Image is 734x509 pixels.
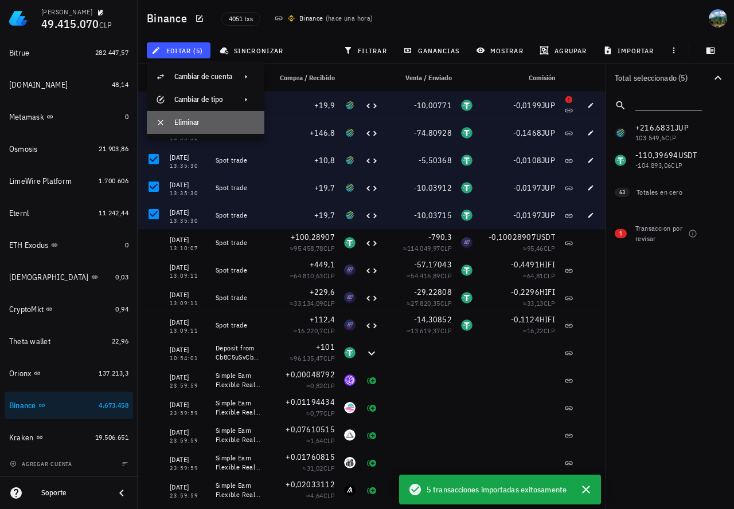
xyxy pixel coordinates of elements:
a: Kraken 19.506.651 [5,424,133,451]
span: CLP [323,436,335,445]
div: Spot trade [216,156,261,165]
span: ≈ [306,409,335,417]
span: 19.506.651 [95,433,128,441]
div: 13:35:30 [170,218,206,224]
span: -0,0197 [513,210,542,220]
span: ≈ [523,299,555,307]
div: Spot trade [216,238,261,247]
span: ≈ [294,326,335,335]
span: importar [606,46,654,55]
div: USDT-icon [461,210,473,221]
div: [DATE] [170,344,206,356]
button: sincronizar [215,42,291,58]
div: LimeWire Platform [9,176,72,186]
div: GLMR-icon [344,402,356,413]
span: CLP [323,381,335,390]
span: CLP [440,244,452,252]
div: 23:59:59 [170,383,206,389]
span: CLP [323,326,335,335]
span: ( ) [326,13,373,24]
span: 64.810,63 [294,271,323,280]
div: [DATE] [170,317,206,328]
div: avatar [709,9,727,27]
div: Deposit from Cb8C5uSvCbcZki6b9QGZzCScPm6WJQBfeh45XdVM9awy [216,344,261,362]
div: [DATE] [170,262,206,273]
span: HIFI [540,259,555,270]
span: ≈ [290,244,335,252]
div: Theta wallet [9,337,50,346]
div: Simple Earn Flexible Real-Time [216,426,261,444]
span: 1.700.606 [99,176,128,185]
span: CLP [323,354,335,362]
div: [DATE] [170,372,206,383]
span: CLP [544,244,555,252]
span: -10,00771 [414,100,452,111]
div: HIFI-icon [461,237,473,248]
span: ≈ [407,326,452,335]
button: importar [598,42,661,58]
div: USDT-icon [461,155,473,166]
span: CLP [544,326,555,335]
span: 0,94 [115,305,128,313]
div: Simple Earn Flexible Real-Time [216,481,261,499]
span: mostrar [478,46,524,55]
div: USDT-icon [461,127,473,139]
span: JUP [541,183,555,193]
div: [PERSON_NAME] [41,7,92,17]
span: editar (5) [154,46,203,55]
div: USDT-icon [461,100,473,111]
span: +19,7 [314,210,335,220]
span: -57,17043 [414,259,452,270]
span: CLP [440,299,452,307]
span: -790,3 [428,232,452,242]
span: -74,80928 [414,128,452,138]
div: [DATE] [170,179,206,191]
div: JUP-icon [344,127,356,139]
div: USDT-icon [461,319,473,331]
div: USDT-icon [344,347,356,358]
span: 22,96 [112,337,128,345]
div: Binance [9,401,36,411]
div: [DATE] [170,152,206,163]
div: JUP-icon [344,182,356,194]
span: CLP [99,20,112,30]
a: Binance 4.673.458 [5,392,133,419]
span: 63 [619,188,625,197]
div: 23:59:59 [170,438,206,444]
button: ganancias [399,42,467,58]
span: -0,2296 [511,287,540,297]
span: agregar cuenta [12,460,72,468]
span: 95.458,78 [294,244,323,252]
span: 11.242,44 [99,208,128,217]
a: LimeWire Platform 1.700.606 [5,167,133,195]
div: 13:35:30 [170,191,206,196]
span: 1,64 [310,436,323,445]
img: LedgiFi [9,9,28,27]
span: +0,01760815 [286,452,335,462]
span: ≈ [290,354,335,362]
button: mostrar [471,42,530,58]
div: 13:35:30 [170,136,206,141]
div: 13:10:07 [170,246,206,251]
span: JUP [541,210,555,220]
div: USDT-icon [461,182,473,194]
span: sincronizar [222,46,283,55]
span: 13.619,37 [411,326,440,335]
span: 27.820,35 [411,299,440,307]
div: Total seleccionado (5) [615,74,711,82]
div: SANTOS-icon [344,457,356,468]
span: 96.135,47 [294,354,323,362]
span: -0,1468 [513,128,542,138]
div: Spot trade [216,293,261,302]
a: Eternl 11.242,44 [5,199,133,227]
span: 0 [125,240,128,249]
span: 114.049,97 [407,244,440,252]
span: 0,03 [115,273,128,281]
div: Simple Earn Flexible Real-Time [216,371,261,389]
span: CLP [323,271,335,280]
span: 0 [125,112,128,121]
span: -10,03715 [414,210,452,220]
span: +100,28907 [291,232,335,242]
div: Eternl [9,208,29,218]
span: +19,7 [314,183,335,193]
